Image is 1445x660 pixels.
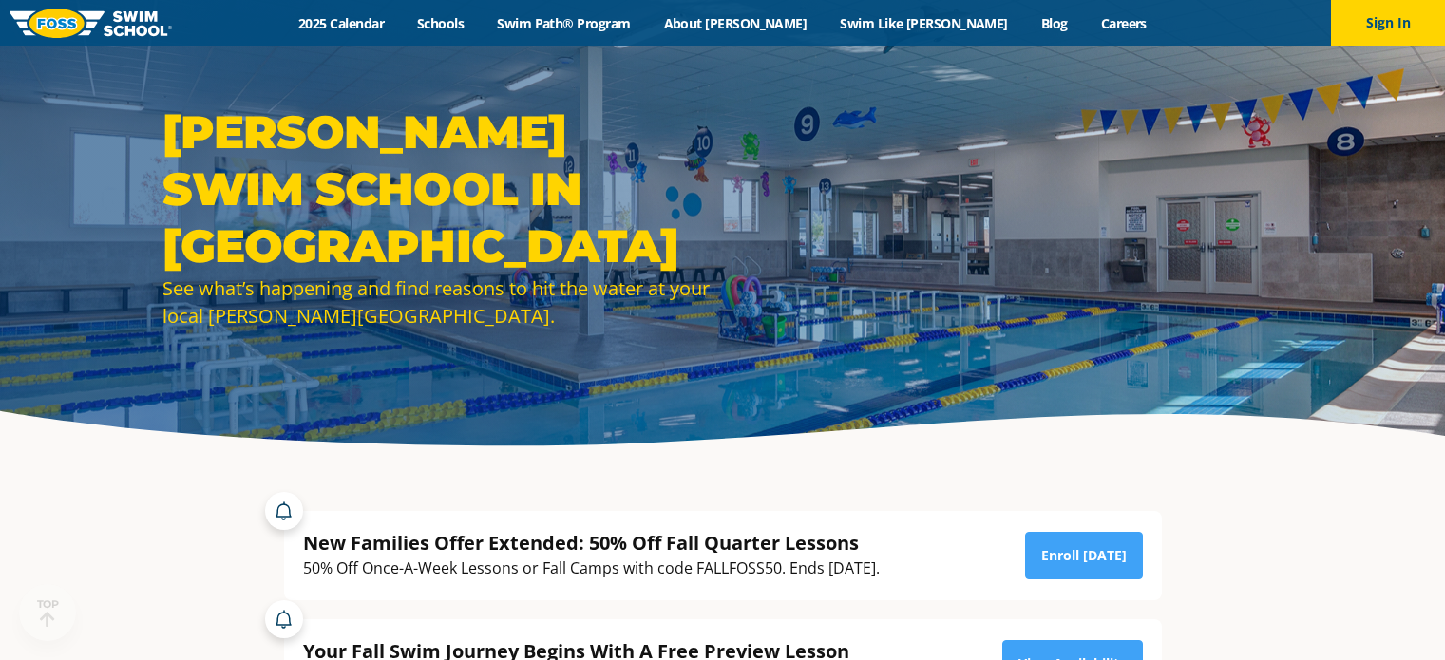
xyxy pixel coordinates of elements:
a: Swim Path® Program [481,14,647,32]
div: New Families Offer Extended: 50% Off Fall Quarter Lessons [303,530,880,556]
a: Swim Like [PERSON_NAME] [824,14,1025,32]
h1: [PERSON_NAME] Swim School in [GEOGRAPHIC_DATA] [162,104,713,274]
a: Schools [401,14,481,32]
div: TOP [37,598,59,628]
a: Enroll [DATE] [1025,532,1143,579]
img: FOSS Swim School Logo [10,9,172,38]
a: Careers [1084,14,1163,32]
a: 2025 Calendar [282,14,401,32]
a: Blog [1024,14,1084,32]
a: About [PERSON_NAME] [647,14,824,32]
div: 50% Off Once-A-Week Lessons or Fall Camps with code FALLFOSS50. Ends [DATE]. [303,556,880,581]
div: See what’s happening and find reasons to hit the water at your local [PERSON_NAME][GEOGRAPHIC_DATA]. [162,274,713,330]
